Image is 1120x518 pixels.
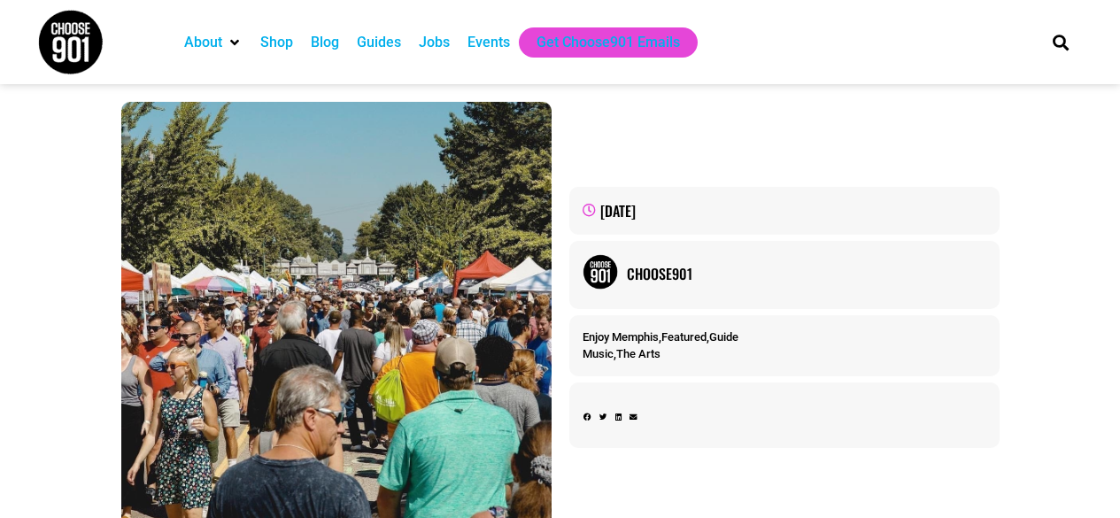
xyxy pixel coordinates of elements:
[583,347,614,360] a: Music
[311,32,339,53] a: Blog
[357,32,401,53] a: Guides
[537,32,680,53] a: Get Choose901 Emails
[1046,27,1075,57] div: Search
[175,27,1022,58] nav: Main nav
[600,200,636,221] time: [DATE]
[184,32,222,53] a: About
[615,412,622,423] div: Share on linkedin
[627,263,986,284] a: Choose901
[583,347,660,360] span: ,
[583,330,738,344] span: , ,
[616,347,660,360] a: The Arts
[709,330,738,344] a: Guide
[260,32,293,53] a: Shop
[583,330,659,344] a: Enjoy Memphis
[467,32,510,53] a: Events
[583,412,591,423] div: Share on facebook
[419,32,450,53] a: Jobs
[599,412,607,423] div: Share on twitter
[175,27,251,58] div: About
[661,330,707,344] a: Featured
[630,412,637,423] div: Share on email
[583,254,618,290] img: Picture of Choose901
